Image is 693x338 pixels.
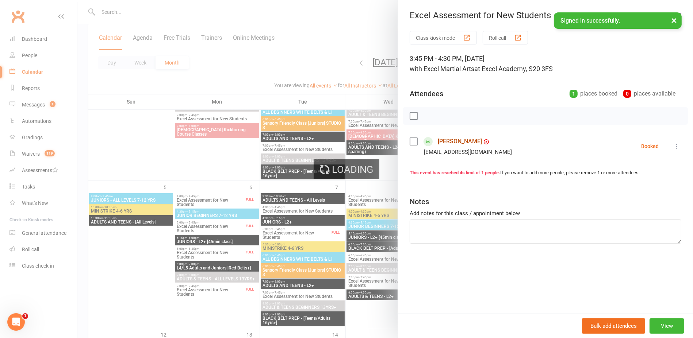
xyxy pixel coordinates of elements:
[424,147,512,157] div: [EMAIL_ADDRESS][DOMAIN_NAME]
[398,10,693,20] div: Excel Assessment for New Students
[410,197,429,207] div: Notes
[667,12,681,28] button: ×
[7,313,25,331] iframe: Intercom live chat
[623,90,631,98] div: 0
[582,318,645,334] button: Bulk add attendees
[641,144,659,149] div: Booked
[474,65,553,73] span: at Excel Academy, S20 3FS
[410,54,681,74] div: 3:45 PM - 4:30 PM, [DATE]
[623,89,675,99] div: places available
[22,313,28,319] span: 1
[570,89,617,99] div: places booked
[438,136,482,147] a: [PERSON_NAME]
[570,90,578,98] div: 1
[410,170,500,175] strong: This event has reached its limit of 1 people.
[483,31,528,44] button: Roll call
[410,65,474,73] span: with Excel Martial Arts
[410,89,443,99] div: Attendees
[560,17,620,24] span: Signed in successfully.
[650,318,684,334] button: View
[410,31,477,44] button: Class kiosk mode
[410,209,681,218] div: Add notes for this class / appointment below
[410,169,681,177] div: If you want to add more people, please remove 1 or more attendees.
